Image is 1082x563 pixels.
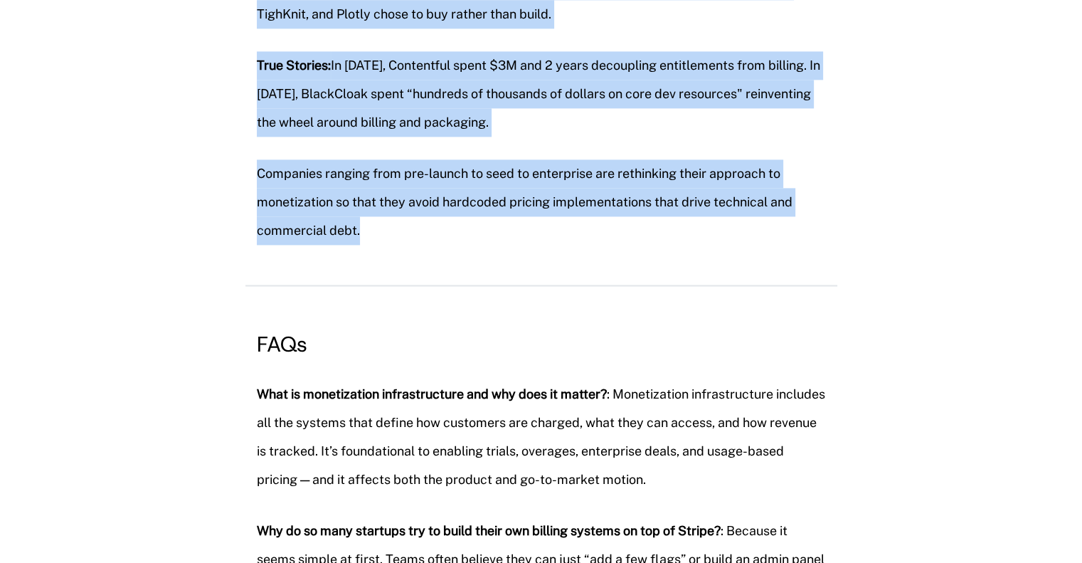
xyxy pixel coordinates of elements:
[257,51,826,137] p: In [DATE], Contentful spent $3M and 2 years decoupling entitlements from billing. In [DATE], Blac...
[257,159,826,245] p: Companies ranging from pre-launch to seed to enterprise are rethinking their approach to monetiza...
[257,58,331,73] span: True Stories:
[257,523,721,538] span: Why do so many startups try to build their own billing systems on top of Stripe?
[257,332,826,357] h3: FAQs
[257,386,607,401] span: What is monetization infrastructure and why does it matter?
[257,380,826,494] p: : Monetization infrastructure includes all the systems that define how customers are charged, wha...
